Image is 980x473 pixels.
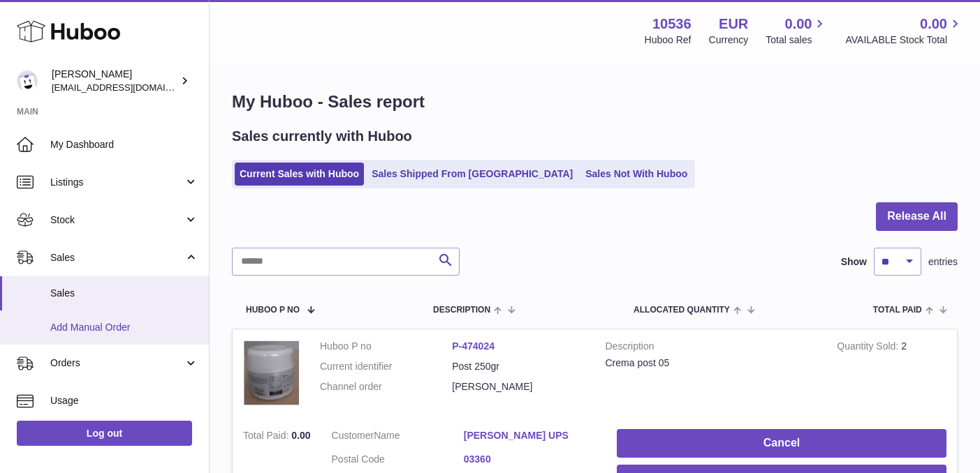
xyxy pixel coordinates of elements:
a: Sales Shipped From [GEOGRAPHIC_DATA] [367,163,578,186]
h2: Sales currently with Huboo [232,127,412,146]
img: 1658821079.png [243,340,299,405]
div: Huboo Ref [645,33,692,47]
dt: Name [332,429,464,446]
span: 0.00 [291,430,310,441]
span: Add Manual Order [50,321,198,334]
span: Huboo P no [246,306,300,315]
a: 0.00 AVAILABLE Stock Total [845,15,963,47]
label: Show [841,255,867,269]
span: Sales [50,287,198,300]
div: Currency [709,33,749,47]
img: riberoyepescamila@hotmail.com [17,70,38,91]
a: Sales Not With Huboo [580,163,692,186]
dt: Current identifier [320,360,452,373]
dd: [PERSON_NAME] [452,380,584,393]
a: 0.00 Total sales [766,15,828,47]
div: [PERSON_NAME] [52,68,177,94]
button: Release All [876,202,958,231]
h1: My Huboo - Sales report [232,91,958,113]
a: Log out [17,421,192,446]
dt: Huboo P no [320,340,452,353]
a: [PERSON_NAME] UPS [464,429,596,442]
span: Listings [50,176,184,189]
dt: Postal Code [332,453,464,470]
span: Description [433,306,490,315]
dd: Post 250gr [452,360,584,373]
span: AVAILABLE Stock Total [845,33,963,47]
strong: EUR [719,15,748,33]
span: [EMAIL_ADDRESS][DOMAIN_NAME] [52,82,205,93]
span: 0.00 [785,15,812,33]
span: Total sales [766,33,828,47]
span: Customer [332,430,374,441]
span: Stock [50,213,184,227]
strong: Quantity Sold [837,340,901,355]
span: Orders [50,356,184,370]
span: Sales [50,251,184,264]
span: Usage [50,394,198,407]
td: 2 [826,329,957,419]
div: Crema post 05 [606,356,817,370]
span: 0.00 [920,15,947,33]
dt: Channel order [320,380,452,393]
span: ALLOCATED Quantity [634,306,730,315]
button: Cancel [617,429,946,458]
a: Current Sales with Huboo [235,163,364,186]
span: entries [928,255,958,269]
strong: 10536 [652,15,692,33]
a: P-474024 [452,340,495,352]
a: 03360 [464,453,596,466]
span: Total paid [873,306,922,315]
strong: Description [606,340,817,356]
span: My Dashboard [50,138,198,151]
strong: Total Paid [243,430,291,444]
